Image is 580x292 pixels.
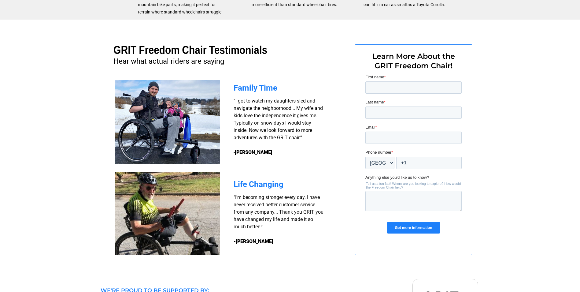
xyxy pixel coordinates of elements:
[113,57,224,66] span: Hear what actual riders are saying
[235,149,272,155] strong: [PERSON_NAME]
[234,194,323,230] span: "I'm becoming stronger every day. I have never received better customer service from any company....
[372,52,455,70] span: Learn More About the GRIT Freedom Chair!
[113,44,267,56] span: GRIT Freedom Chair Testimonials
[234,83,277,92] span: Family Time
[365,74,462,239] iframe: Form 0
[234,238,273,244] strong: -[PERSON_NAME]
[234,180,283,189] span: Life Changing
[234,98,323,155] span: “I got to watch my daughters sled and navigate the neighborhood... My wife and kids love the inde...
